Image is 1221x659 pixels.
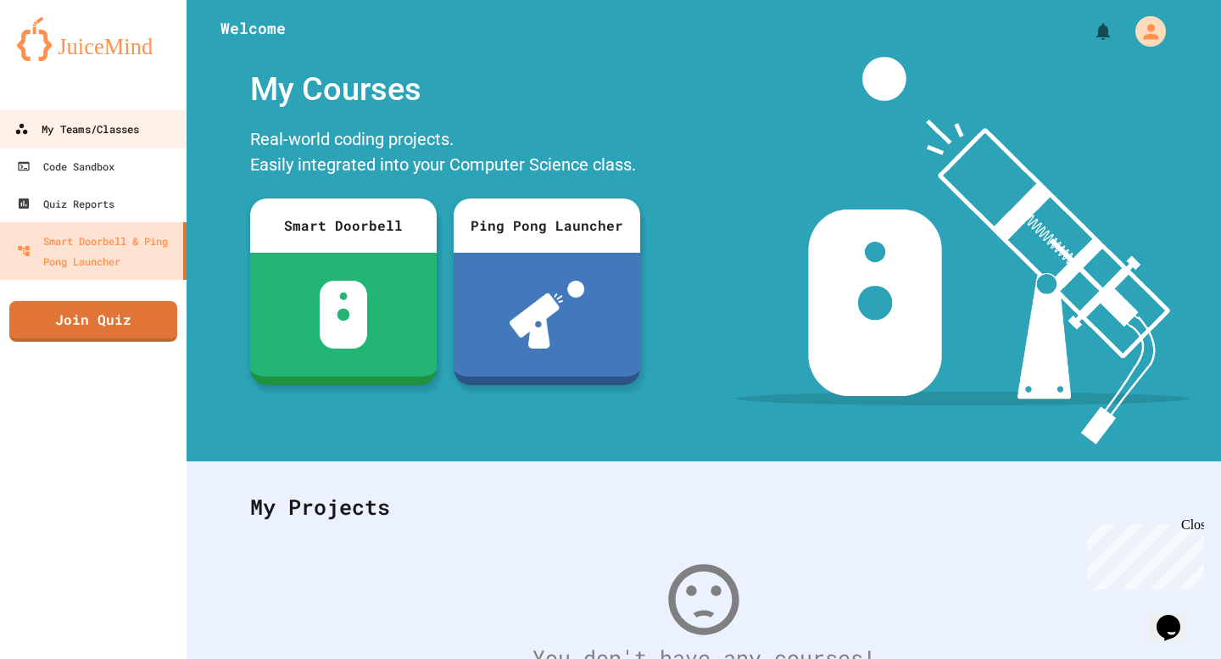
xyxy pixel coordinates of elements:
[1150,591,1204,642] iframe: chat widget
[1118,12,1170,51] div: My Account
[233,474,1174,540] div: My Projects
[242,122,649,186] div: Real-world coding projects. Easily integrated into your Computer Science class.
[17,231,176,271] div: Smart Doorbell & Ping Pong Launcher
[7,7,117,108] div: Chat with us now!Close
[17,193,114,214] div: Quiz Reports
[17,156,114,176] div: Code Sandbox
[454,198,640,253] div: Ping Pong Launcher
[1080,517,1204,589] iframe: chat widget
[9,301,177,342] a: Join Quiz
[320,281,368,349] img: sdb-white.svg
[735,57,1190,444] img: banner-image-my-projects.png
[242,57,649,122] div: My Courses
[510,281,585,349] img: ppl-with-ball.png
[14,119,139,140] div: My Teams/Classes
[1062,17,1118,46] div: My Notifications
[250,198,437,253] div: Smart Doorbell
[17,17,170,61] img: logo-orange.svg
